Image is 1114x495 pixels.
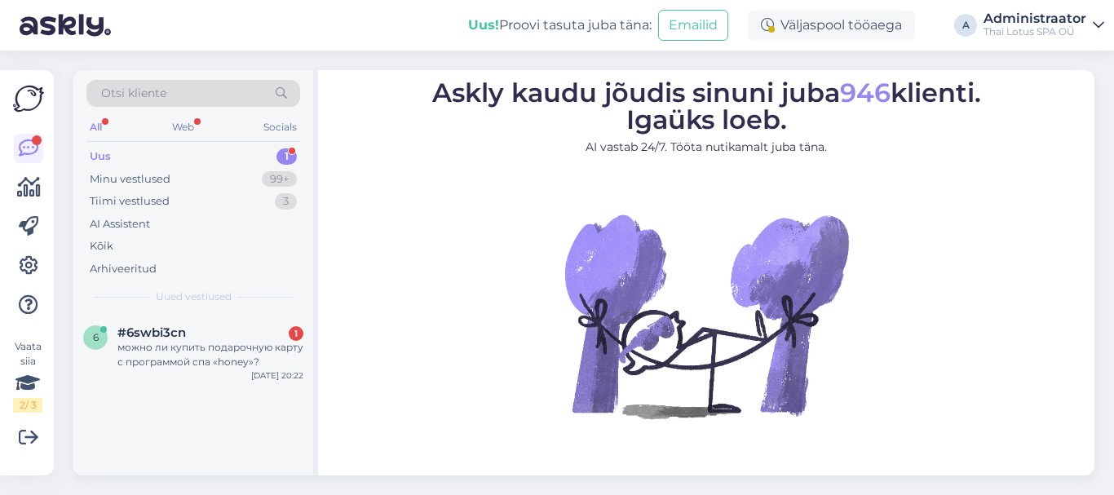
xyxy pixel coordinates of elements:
div: 2 / 3 [13,398,42,413]
div: Thai Lotus SPA OÜ [984,25,1086,38]
div: [DATE] 20:22 [251,369,303,382]
div: 3 [275,193,297,210]
span: 946 [840,77,891,108]
p: AI vastab 24/7. Tööta nutikamalt juba täna. [432,139,981,156]
div: Administraator [984,12,1086,25]
div: 99+ [262,171,297,188]
b: Uus! [468,17,499,33]
img: Askly Logo [13,83,44,114]
button: Emailid [658,10,728,41]
div: Vaata siia [13,339,42,413]
img: No Chat active [559,169,853,462]
div: можно ли купить подарочную карту с программой спа «honey»? [117,340,303,369]
div: Minu vestlused [90,171,170,188]
div: Socials [260,117,300,138]
div: A [954,14,977,37]
span: Askly kaudu jõudis sinuni juba klienti. Igaüks loeb. [432,77,981,135]
div: Proovi tasuta juba täna: [468,15,652,35]
div: Tiimi vestlused [90,193,170,210]
span: Uued vestlused [156,289,232,304]
div: 1 [276,148,297,165]
div: AI Assistent [90,216,150,232]
a: AdministraatorThai Lotus SPA OÜ [984,12,1104,38]
div: Uus [90,148,111,165]
span: #6swbi3cn [117,325,186,340]
span: Otsi kliente [101,85,166,102]
div: All [86,117,105,138]
div: Web [169,117,197,138]
span: 6 [93,331,99,343]
div: Kõik [90,238,113,254]
div: 1 [289,326,303,341]
div: Arhiveeritud [90,261,157,277]
div: Väljaspool tööaega [748,11,915,40]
